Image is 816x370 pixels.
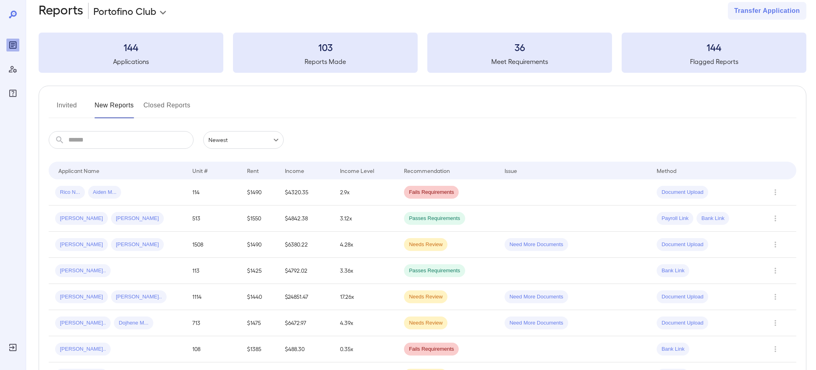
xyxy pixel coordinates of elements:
button: Row Actions [769,212,782,225]
td: 2.9x [334,179,398,206]
div: Unit # [192,166,208,175]
span: Bank Link [657,345,689,353]
div: Log Out [6,341,19,354]
div: Reports [6,39,19,51]
h5: Meet Requirements [427,57,612,66]
td: $1550 [241,206,278,232]
span: Document Upload [657,319,708,327]
span: [PERSON_NAME] [55,215,108,222]
p: Portofino Club [93,4,156,17]
div: Newest [203,131,284,149]
td: $1385 [241,336,278,362]
h3: 36 [427,41,612,53]
span: Payroll Link [657,215,693,222]
span: Passes Requirements [404,215,465,222]
td: 108 [186,336,241,362]
td: 1114 [186,284,241,310]
h5: Reports Made [233,57,418,66]
button: New Reports [95,99,134,118]
div: Recommendation [404,166,450,175]
td: 17.26x [334,284,398,310]
div: Rent [247,166,260,175]
span: [PERSON_NAME].. [55,319,111,327]
span: Need More Documents [505,293,568,301]
td: $1440 [241,284,278,310]
td: $24851.47 [278,284,333,310]
td: 3.12x [334,206,398,232]
td: $4792.02 [278,258,333,284]
td: $1425 [241,258,278,284]
td: 113 [186,258,241,284]
span: [PERSON_NAME] [111,215,164,222]
button: Row Actions [769,186,782,199]
td: $6380.22 [278,232,333,258]
span: Bank Link [657,267,689,275]
td: $4320.35 [278,179,333,206]
span: [PERSON_NAME] [55,293,108,301]
span: [PERSON_NAME] [55,241,108,249]
button: Row Actions [769,238,782,251]
span: Needs Review [404,241,447,249]
h3: 144 [622,41,806,53]
h3: 144 [39,41,223,53]
span: [PERSON_NAME].. [111,293,167,301]
h3: 103 [233,41,418,53]
td: $1490 [241,232,278,258]
div: Income [285,166,304,175]
span: Needs Review [404,319,447,327]
h2: Reports [39,2,83,20]
td: $488.30 [278,336,333,362]
span: Needs Review [404,293,447,301]
button: Transfer Application [728,2,806,20]
span: Need More Documents [505,319,568,327]
span: Document Upload [657,293,708,301]
span: Rico N... [55,189,85,196]
td: $1490 [241,179,278,206]
span: Dojhene M... [114,319,153,327]
span: Fails Requirements [404,189,459,196]
span: Fails Requirements [404,345,459,353]
td: 4.28x [334,232,398,258]
span: [PERSON_NAME] [111,241,164,249]
span: Aiden M... [88,189,122,196]
div: FAQ [6,87,19,100]
span: Need More Documents [505,241,568,249]
div: Income Level [340,166,374,175]
summary: 144Applications103Reports Made36Meet Requirements144Flagged Reports [39,33,806,73]
button: Row Actions [769,264,782,277]
button: Closed Reports [144,99,191,118]
td: 4.39x [334,310,398,336]
span: Passes Requirements [404,267,465,275]
td: 0.35x [334,336,398,362]
span: Document Upload [657,189,708,196]
div: Method [657,166,676,175]
button: Row Actions [769,343,782,356]
td: 513 [186,206,241,232]
div: Manage Users [6,63,19,76]
td: 713 [186,310,241,336]
span: Document Upload [657,241,708,249]
button: Row Actions [769,317,782,329]
td: $1475 [241,310,278,336]
td: 3.36x [334,258,398,284]
td: $4842.38 [278,206,333,232]
span: [PERSON_NAME].. [55,267,111,275]
h5: Flagged Reports [622,57,806,66]
td: 114 [186,179,241,206]
div: Applicant Name [58,166,99,175]
span: [PERSON_NAME].. [55,345,111,353]
td: 1508 [186,232,241,258]
td: $6472.97 [278,310,333,336]
button: Invited [49,99,85,118]
button: Row Actions [769,290,782,303]
h5: Applications [39,57,223,66]
div: Issue [505,166,517,175]
span: Bank Link [696,215,729,222]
